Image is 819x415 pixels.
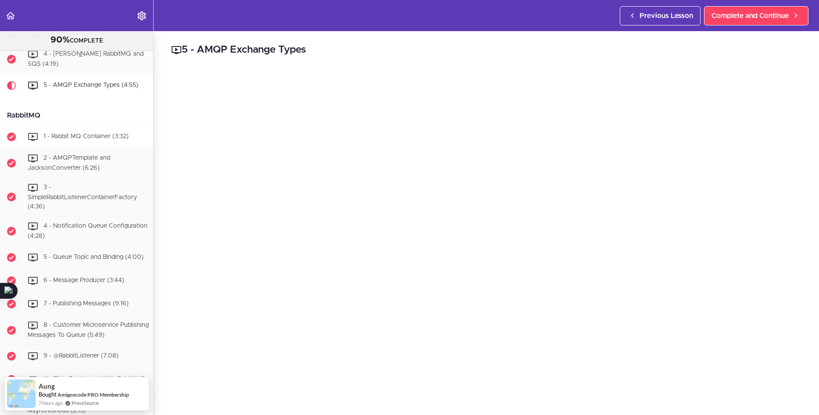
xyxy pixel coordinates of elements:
[43,277,124,283] span: 6 - Message Producer (3:44)
[5,11,16,21] svg: Back to course curriculum
[39,391,57,398] span: Bought
[704,6,808,25] a: Complete and Continue
[28,223,147,239] span: 4 - Notification Queue Configuration (4:28)
[620,6,700,25] a: Previous Lesson
[72,399,99,407] a: ProveSource
[11,35,142,46] div: COMPLETE
[50,36,70,44] span: 90%
[43,82,138,88] span: 5 - AMQP Exchange Types (4:55)
[43,353,119,359] span: 9 - @RabbitListener (7:08)
[639,11,693,21] span: Previous Lesson
[136,11,147,21] svg: Settings Menu
[57,391,129,398] a: Amigoscode PRO Membership
[43,254,144,260] span: 5 - Queue Topic and Binding (4:00)
[28,155,110,171] span: 2 - AMQPTemplate and JacksonConverter (6:26)
[28,322,149,338] span: 8 - Customer Microservice Publishing Messages To Queue (5:49)
[711,11,789,21] span: Complete and Continue
[171,43,801,57] h2: 5 - AMQP Exchange Types
[43,133,129,140] span: 1 - Rabbit MQ Container (3:32)
[28,184,137,210] span: 3 - SimpleRabbitListenerContainerFactory (4:36)
[43,376,146,383] span: 11 - Zikin Dashboard With RabbitMQ
[43,301,129,307] span: 7 - Publishing Messages (9:16)
[28,51,144,68] span: 4 - [PERSON_NAME] RabbitMQ and SQS (4:19)
[7,379,36,408] img: provesource social proof notification image
[39,399,63,407] span: 7 hours ago
[39,383,55,390] span: Aung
